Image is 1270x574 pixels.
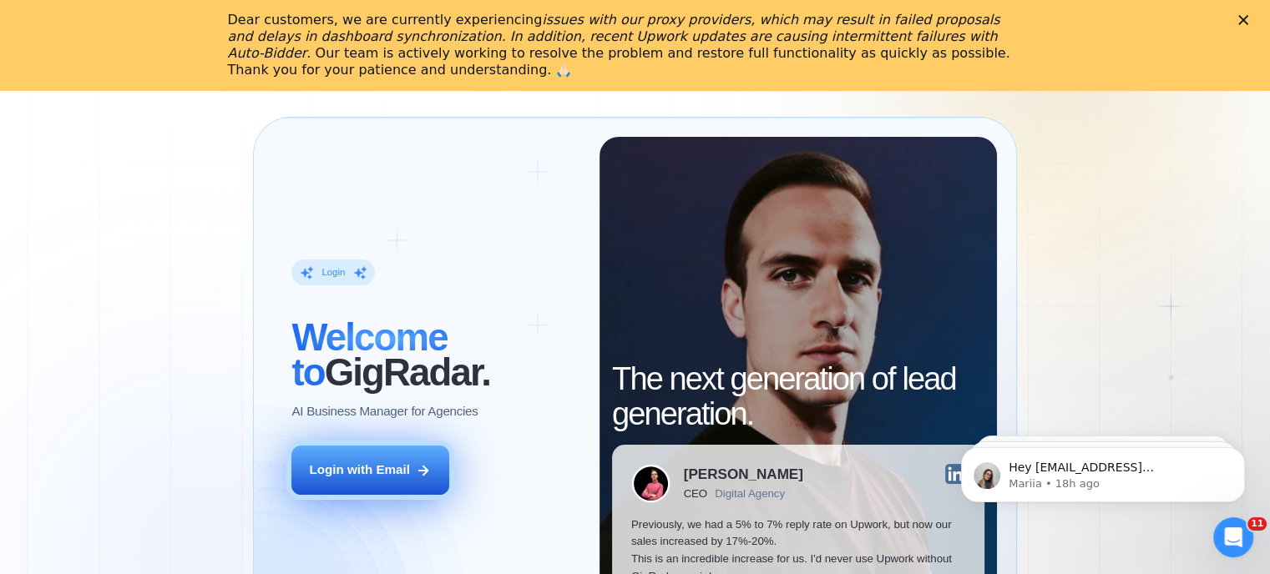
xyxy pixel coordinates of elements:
[612,362,984,432] h2: The next generation of lead generation.
[1238,15,1255,25] div: Close
[291,446,448,495] button: Login with Email
[1247,517,1267,531] span: 11
[936,412,1270,529] iframe: Intercom notifications message
[291,403,478,420] p: AI Business Manager for Agencies
[684,487,707,500] div: CEO
[291,320,580,390] h2: ‍ GigRadar.
[228,12,1000,61] i: issues with our proxy providers, which may result in failed proposals and delays in dashboard syn...
[291,316,447,394] span: Welcome to
[321,266,345,279] div: Login
[715,487,785,500] div: Digital Agency
[228,12,1016,78] div: Dear customers, we are currently experiencing . Our team is actively working to resolve the probl...
[1213,517,1253,557] iframe: Intercom live chat
[684,467,803,481] div: [PERSON_NAME]
[310,461,410,479] div: Login with Email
